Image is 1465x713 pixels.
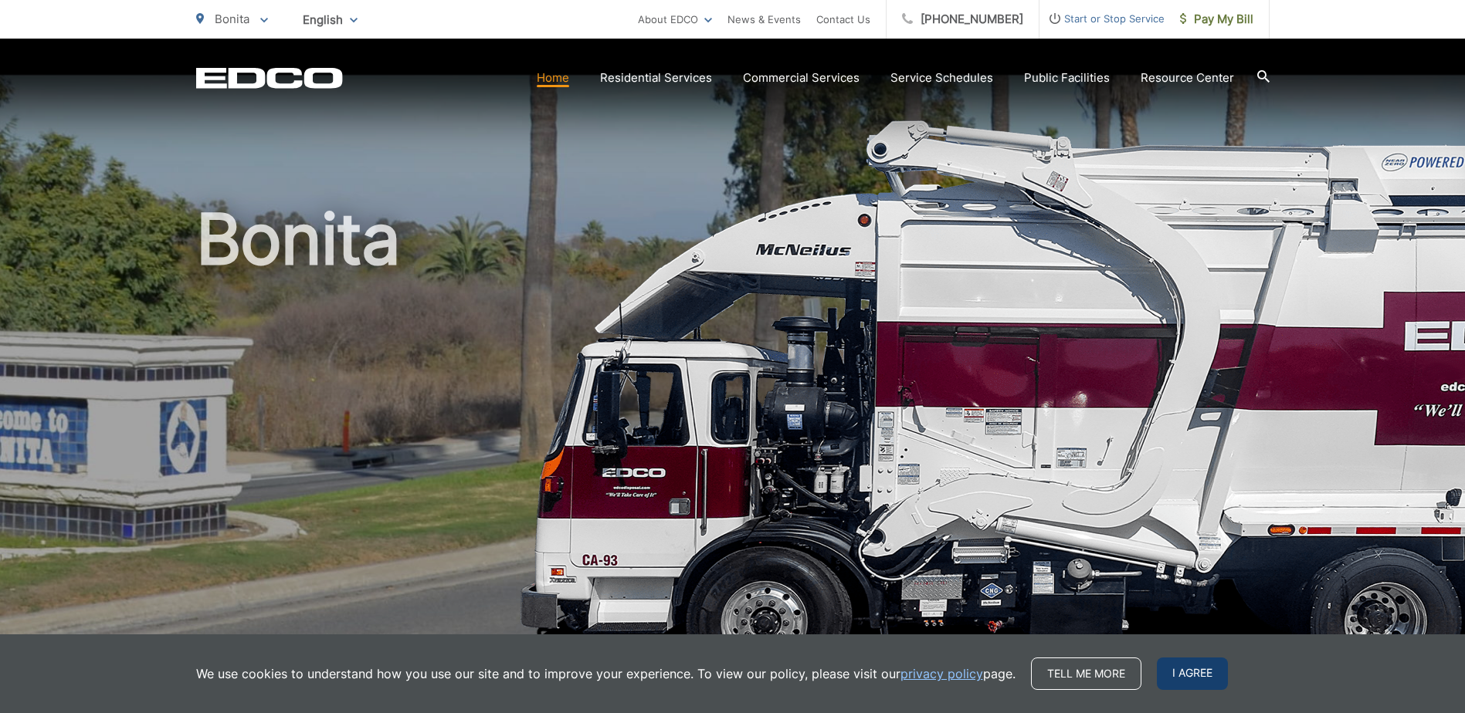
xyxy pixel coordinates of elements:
[900,664,983,683] a: privacy policy
[890,69,993,87] a: Service Schedules
[743,69,860,87] a: Commercial Services
[816,10,870,29] a: Contact Us
[727,10,801,29] a: News & Events
[1024,69,1110,87] a: Public Facilities
[1180,10,1253,29] span: Pay My Bill
[638,10,712,29] a: About EDCO
[196,67,343,89] a: EDCD logo. Return to the homepage.
[196,664,1016,683] p: We use cookies to understand how you use our site and to improve your experience. To view our pol...
[196,201,1270,689] h1: Bonita
[1141,69,1234,87] a: Resource Center
[1157,657,1228,690] span: I agree
[600,69,712,87] a: Residential Services
[291,6,369,33] span: English
[537,69,569,87] a: Home
[1031,657,1141,690] a: Tell me more
[215,12,249,26] span: Bonita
